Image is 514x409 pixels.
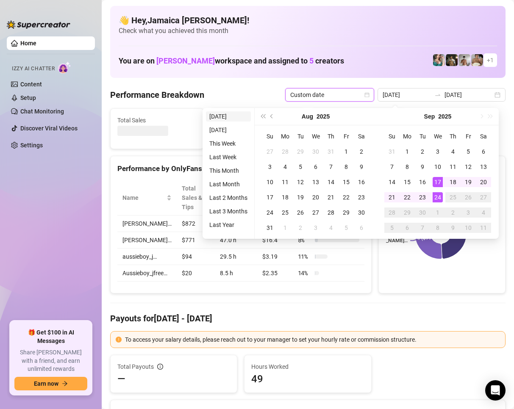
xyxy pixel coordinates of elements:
[387,162,397,172] div: 7
[215,249,257,265] td: 29.5 h
[463,177,473,187] div: 19
[308,205,323,220] td: 2025-08-27
[293,144,308,159] td: 2025-07-29
[117,372,125,386] span: —
[461,129,476,144] th: Fr
[258,108,267,125] button: Last year (Control + left)
[278,190,293,205] td: 2025-08-18
[445,129,461,144] th: Th
[308,220,323,235] td: 2025-09-03
[215,232,257,249] td: 47.0 h
[339,144,354,159] td: 2025-08-01
[446,54,458,66] img: Tony
[417,162,428,172] div: 9
[117,180,177,216] th: Name
[478,192,489,202] div: 27
[402,162,412,172] div: 8
[290,88,369,101] span: Custom date
[20,94,36,101] a: Setup
[265,162,275,172] div: 3
[478,207,489,218] div: 4
[476,129,491,144] th: Sa
[265,177,275,187] div: 10
[262,174,278,190] td: 2025-08-10
[341,207,351,218] div: 29
[58,61,71,74] img: AI Chatter
[14,377,87,390] button: Earn nowarrow-right
[415,205,430,220] td: 2025-09-30
[317,108,330,125] button: Choose a year
[354,190,369,205] td: 2025-08-23
[302,108,313,125] button: Choose a month
[262,220,278,235] td: 2025-08-31
[293,174,308,190] td: 2025-08-12
[323,129,339,144] th: Th
[293,205,308,220] td: 2025-08-26
[117,362,154,371] span: Total Payouts
[326,177,336,187] div: 14
[341,223,351,233] div: 5
[387,177,397,187] div: 14
[430,174,445,190] td: 2025-09-17
[265,146,275,157] div: 27
[433,207,443,218] div: 1
[339,220,354,235] td: 2025-09-05
[356,146,367,157] div: 2
[110,89,204,101] h4: Performance Breakdown
[433,162,443,172] div: 10
[177,265,215,282] td: $20
[384,129,400,144] th: Su
[400,190,415,205] td: 2025-09-22
[476,159,491,174] td: 2025-09-13
[433,177,443,187] div: 17
[267,108,277,125] button: Previous month (PageUp)
[215,265,257,282] td: 8.5 h
[257,249,292,265] td: $3.19
[339,205,354,220] td: 2025-08-29
[434,91,441,98] span: swap-right
[445,205,461,220] td: 2025-10-02
[384,190,400,205] td: 2025-09-21
[463,146,473,157] div: 5
[311,177,321,187] div: 13
[341,177,351,187] div: 15
[438,108,451,125] button: Choose a year
[463,223,473,233] div: 10
[182,184,203,212] span: Total Sales & Tips
[298,235,311,245] span: 8 %
[177,180,215,216] th: Total Sales & Tips
[206,166,251,176] li: This Month
[7,20,70,29] img: logo-BBDzfeDw.svg
[326,192,336,202] div: 21
[117,216,177,232] td: [PERSON_NAME]…
[356,192,367,202] div: 23
[356,223,367,233] div: 6
[308,129,323,144] th: We
[117,232,177,249] td: [PERSON_NAME]…
[463,192,473,202] div: 26
[471,54,483,66] img: Aussieboy_jfree
[461,159,476,174] td: 2025-09-12
[485,380,506,401] div: Open Intercom Messenger
[417,177,428,187] div: 16
[354,129,369,144] th: Sa
[445,174,461,190] td: 2025-09-18
[262,144,278,159] td: 2025-07-27
[177,249,215,265] td: $94
[402,192,412,202] div: 22
[119,56,344,66] h1: You are on workspace and assigned to creators
[293,129,308,144] th: Tu
[34,380,58,387] span: Earn now
[339,129,354,144] th: Fr
[278,205,293,220] td: 2025-08-25
[298,268,311,278] span: 14 %
[20,142,43,149] a: Settings
[448,177,458,187] div: 18
[280,177,290,187] div: 11
[156,56,215,65] span: [PERSON_NAME]
[117,265,177,282] td: Aussieboy_jfree…
[356,177,367,187] div: 16
[117,163,364,174] div: Performance by OnlyFans Creator
[400,174,415,190] td: 2025-09-15
[478,223,489,233] div: 11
